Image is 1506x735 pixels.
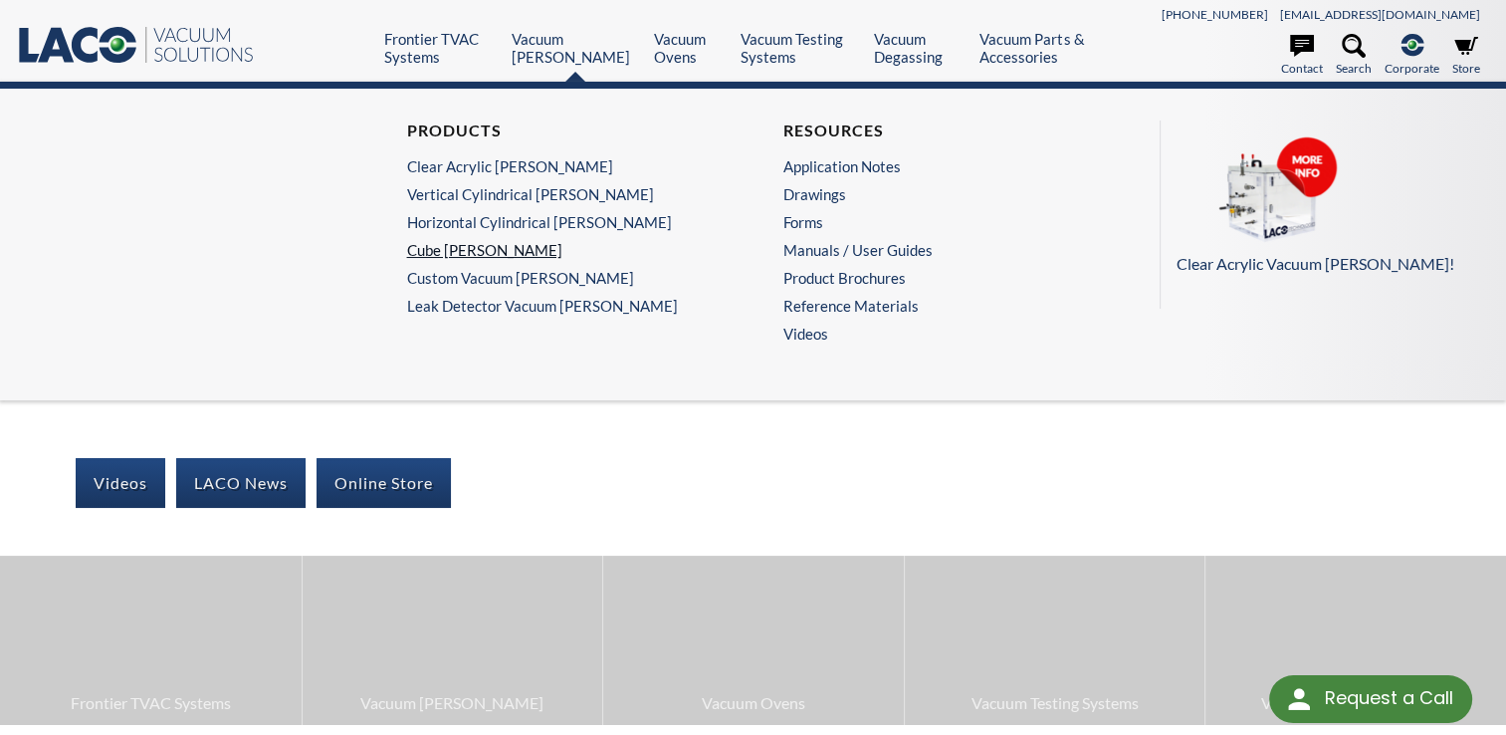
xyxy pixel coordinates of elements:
[407,241,714,259] a: Cube [PERSON_NAME]
[1177,136,1476,277] a: Clear Acrylic Vacuum [PERSON_NAME]!
[783,121,1090,141] h4: Resources
[783,269,1090,287] a: Product Brochures
[783,213,1090,231] a: Forms
[783,241,1090,259] a: Manuals / User Guides
[407,121,714,141] h4: Products
[979,30,1116,66] a: Vacuum Parts & Accessories
[1280,7,1480,22] a: [EMAIL_ADDRESS][DOMAIN_NAME]
[1336,34,1372,78] a: Search
[783,325,1100,343] a: Videos
[905,556,1205,724] a: Vacuum Testing Systems
[654,30,726,66] a: Vacuum Ovens
[741,30,859,66] a: Vacuum Testing Systems
[783,185,1090,203] a: Drawings
[1269,675,1472,723] div: Request a Call
[407,213,714,231] a: Horizontal Cylindrical [PERSON_NAME]
[407,269,714,287] a: Custom Vacuum [PERSON_NAME]
[1324,675,1452,721] div: Request a Call
[303,556,603,724] a: Vacuum [PERSON_NAME]
[317,458,451,508] a: Online Store
[512,30,639,66] a: Vacuum [PERSON_NAME]
[1281,34,1323,78] a: Contact
[874,30,965,66] a: Vacuum Degassing
[783,157,1090,175] a: Application Notes
[1205,556,1506,724] a: Vacuum Degassing Systems
[1283,683,1315,715] img: round button
[1452,34,1480,78] a: Store
[407,297,724,315] a: Leak Detector Vacuum [PERSON_NAME]
[1177,251,1476,277] p: Clear Acrylic Vacuum [PERSON_NAME]!
[613,690,894,716] span: Vacuum Ovens
[1385,59,1439,78] span: Corporate
[915,690,1195,716] span: Vacuum Testing Systems
[10,690,292,716] span: Frontier TVAC Systems
[313,690,593,716] span: Vacuum [PERSON_NAME]
[407,185,714,203] a: Vertical Cylindrical [PERSON_NAME]
[783,297,1090,315] a: Reference Materials
[407,157,714,175] a: Clear Acrylic [PERSON_NAME]
[176,458,306,508] a: LACO News
[76,458,165,508] a: Videos
[1215,690,1496,716] span: Vacuum Degassing Systems
[1177,136,1376,248] img: CHAMBERS.png
[603,556,904,724] a: Vacuum Ovens
[1162,7,1268,22] a: [PHONE_NUMBER]
[384,30,497,66] a: Frontier TVAC Systems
